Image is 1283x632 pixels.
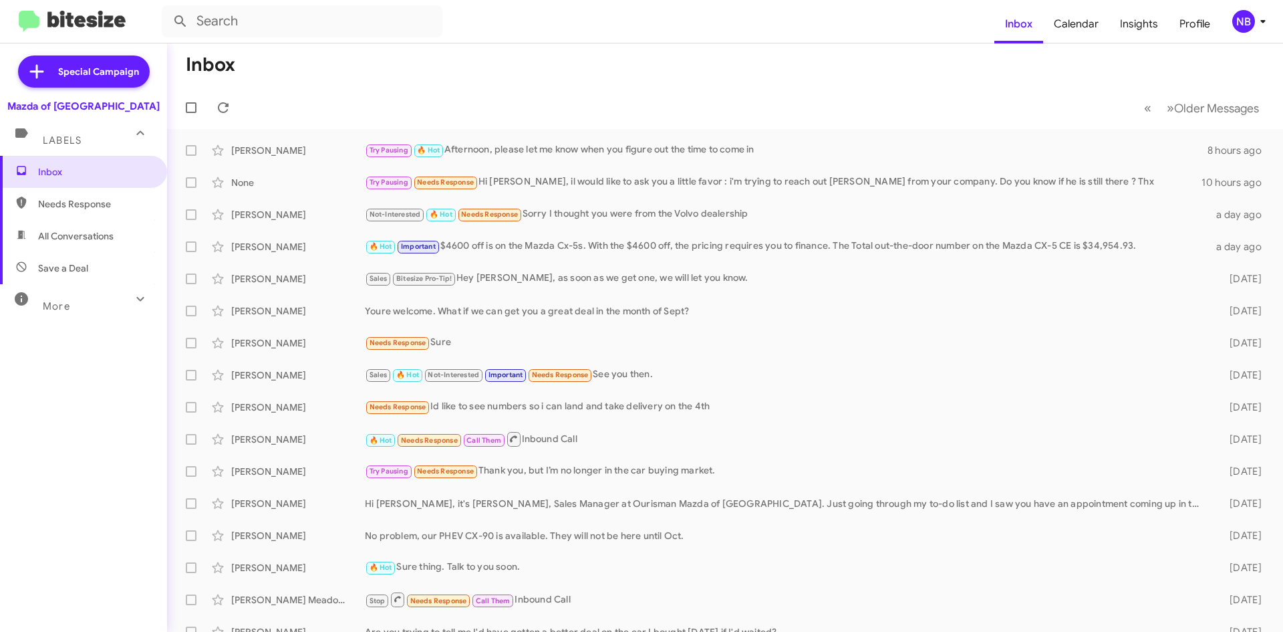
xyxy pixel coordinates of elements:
div: a day ago [1208,240,1272,253]
div: [PERSON_NAME] [231,208,365,221]
span: Not-Interested [370,210,421,219]
span: « [1144,100,1151,116]
span: Needs Response [401,436,458,445]
div: Thank you, but I’m no longer in the car buying market. [365,463,1208,479]
div: [DATE] [1208,529,1272,542]
span: 🔥 Hot [430,210,452,219]
span: 🔥 Hot [370,563,392,572]
div: NB [1232,10,1255,33]
div: [DATE] [1208,368,1272,382]
span: 🔥 Hot [370,436,392,445]
span: Needs Response [370,403,426,411]
div: Mazda of [GEOGRAPHIC_DATA] [7,100,160,113]
div: [DATE] [1208,401,1272,414]
div: Afternoon, please let me know when you figure out the time to come in [365,142,1207,158]
nav: Page navigation example [1137,94,1267,122]
a: Calendar [1043,5,1109,43]
div: Hey [PERSON_NAME], as soon as we get one, we will let you know. [365,271,1208,286]
div: [PERSON_NAME] [231,336,365,350]
div: $4600 off is on the Mazda Cx-5s. With the $4600 off, the pricing requires you to finance. The Tot... [365,239,1208,254]
div: [PERSON_NAME] [231,368,365,382]
div: No problem, our PHEV CX-90 is available. They will not be here until Oct. [365,529,1208,542]
span: Needs Response [38,197,152,211]
div: [DATE] [1208,304,1272,318]
div: [PERSON_NAME] [231,561,365,574]
input: Search [162,5,442,37]
a: Profile [1169,5,1221,43]
span: Inbox [38,165,152,179]
div: [PERSON_NAME] [231,529,365,542]
a: Inbox [994,5,1043,43]
div: [PERSON_NAME] [231,304,365,318]
div: [PERSON_NAME] [231,272,365,286]
span: Save a Deal [38,261,88,275]
div: [DATE] [1208,272,1272,286]
div: a day ago [1208,208,1272,221]
div: [DATE] [1208,465,1272,478]
h1: Inbox [186,54,235,76]
span: Needs Response [410,597,467,605]
button: Previous [1136,94,1159,122]
div: None [231,176,365,189]
div: Inbound Call [365,431,1208,447]
span: Needs Response [417,467,474,476]
div: Inbound Call [365,591,1208,608]
span: Call Them [466,436,501,445]
div: [PERSON_NAME] [231,433,365,446]
div: 10 hours ago [1201,176,1272,189]
div: Sorry I thought you were from the Volvo dealership [365,207,1208,222]
span: All Conversations [38,229,114,243]
div: [PERSON_NAME] [231,465,365,478]
div: Sure [365,335,1208,350]
div: [PERSON_NAME] [231,144,365,157]
span: Try Pausing [370,146,408,154]
span: Needs Response [461,210,518,219]
span: Labels [43,134,82,146]
span: Try Pausing [370,467,408,476]
a: Special Campaign [18,56,150,88]
span: Needs Response [370,338,426,347]
div: [PERSON_NAME] [231,401,365,414]
button: NB [1221,10,1268,33]
span: Older Messages [1174,101,1259,116]
span: Stop [370,597,386,605]
a: Insights [1109,5,1169,43]
span: More [43,300,70,312]
button: Next [1159,94,1267,122]
div: [DATE] [1208,433,1272,446]
div: Hi [PERSON_NAME], it's [PERSON_NAME], Sales Manager at Ourisman Mazda of [GEOGRAPHIC_DATA]. Just ... [365,497,1208,510]
span: 🔥 Hot [417,146,440,154]
span: Needs Response [532,371,589,379]
span: Not-Interested [428,371,479,379]
div: 8 hours ago [1207,144,1272,157]
div: Sure thing. Talk to you soon. [365,560,1208,575]
span: » [1167,100,1174,116]
div: [DATE] [1208,497,1272,510]
span: Sales [370,371,388,379]
div: Hi [PERSON_NAME], il would like to ask you a little favor : i'm tryîng to reach out [PERSON_NAME... [365,175,1201,190]
span: Call Them [476,597,511,605]
div: [PERSON_NAME] Meadow [PERSON_NAME] [231,593,365,607]
div: Id like to see numbers so i can land and take delivery on the 4th [365,399,1208,415]
span: Special Campaign [58,65,139,78]
span: Bitesize Pro-Tip! [396,274,452,283]
div: Youre welcome. What if we can get you a great deal in the month of Sept? [365,304,1208,318]
div: See you then. [365,367,1208,383]
span: Important [401,242,436,251]
div: [PERSON_NAME] [231,240,365,253]
div: [DATE] [1208,561,1272,574]
span: Important [488,371,523,379]
div: [DATE] [1208,593,1272,607]
div: [PERSON_NAME] [231,497,365,510]
span: 🔥 Hot [396,371,419,379]
span: 🔥 Hot [370,242,392,251]
div: [DATE] [1208,336,1272,350]
span: Try Pausing [370,178,408,187]
span: Sales [370,274,388,283]
span: Needs Response [417,178,474,187]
